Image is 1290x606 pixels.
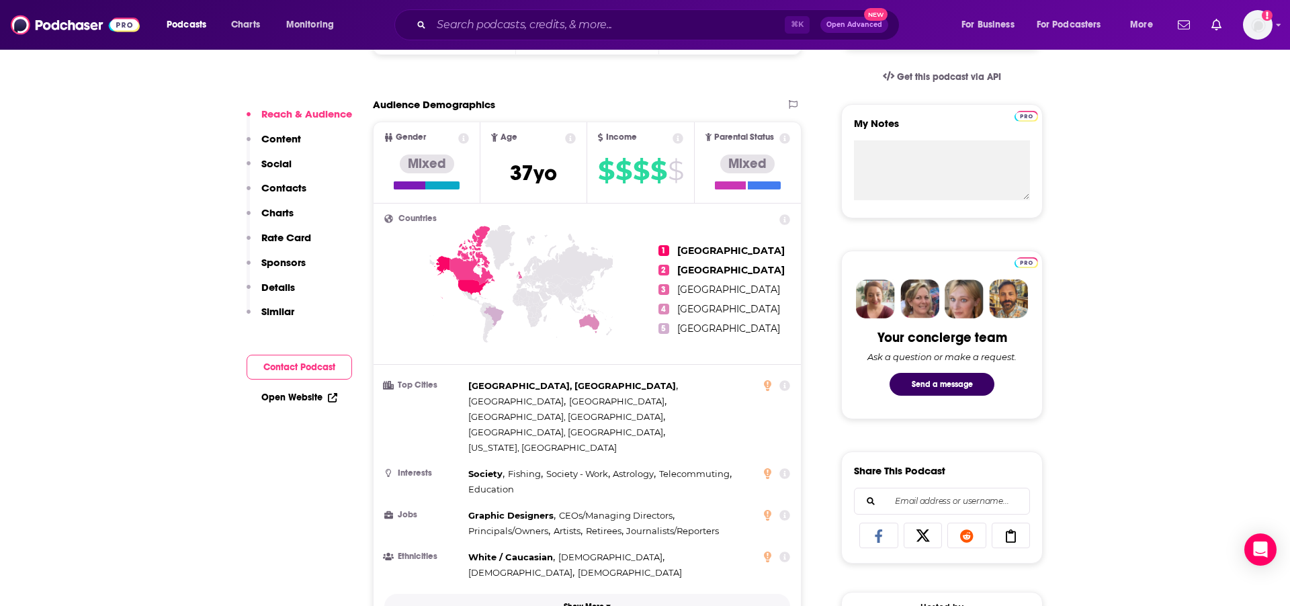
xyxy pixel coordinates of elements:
span: 3 [658,284,669,295]
button: Charts [247,206,294,231]
span: Society - Work [546,468,608,479]
img: Podchaser - Follow, Share and Rate Podcasts [11,12,140,38]
span: 1 [658,245,669,256]
span: Parental Status [714,133,774,142]
img: Sydney Profile [856,279,895,318]
a: Pro website [1015,255,1038,268]
span: [DEMOGRAPHIC_DATA] [558,552,662,562]
p: Charts [261,206,294,219]
a: Open Website [261,392,337,403]
span: [GEOGRAPHIC_DATA], [GEOGRAPHIC_DATA] [468,380,676,391]
span: , [586,523,623,539]
p: Similar [261,305,294,318]
h2: Audience Demographics [373,98,495,111]
span: , [559,508,675,523]
span: , [468,378,678,394]
a: Get this podcast via API [872,60,1012,93]
span: [GEOGRAPHIC_DATA], [GEOGRAPHIC_DATA] [468,427,663,437]
a: Show notifications dropdown [1206,13,1227,36]
button: Details [247,281,295,306]
span: , [569,394,666,409]
a: Show notifications dropdown [1172,13,1195,36]
img: Barbara Profile [900,279,939,318]
button: Open AdvancedNew [820,17,888,33]
button: Contact Podcast [247,355,352,380]
span: , [554,523,583,539]
span: 2 [658,265,669,275]
span: CEOs/Managing Directors [559,510,673,521]
span: , [659,466,732,482]
p: Rate Card [261,231,311,244]
span: Society [468,468,503,479]
button: open menu [952,14,1031,36]
span: , [613,466,656,482]
button: Similar [247,305,294,330]
span: Charts [231,15,260,34]
span: , [546,466,610,482]
span: ⌘ K [785,16,810,34]
span: Get this podcast via API [897,71,1001,83]
span: Astrology [613,468,654,479]
span: [GEOGRAPHIC_DATA] [569,396,664,406]
div: Mixed [720,155,775,173]
img: Jules Profile [945,279,984,318]
button: Social [247,157,292,182]
svg: Add a profile image [1262,10,1273,21]
button: Content [247,132,301,157]
h3: Share This Podcast [854,464,945,477]
span: Graphic Designers [468,510,554,521]
h3: Ethnicities [384,552,463,561]
span: [GEOGRAPHIC_DATA], [GEOGRAPHIC_DATA] [468,411,663,422]
button: Contacts [247,181,306,206]
span: 4 [658,304,669,314]
span: Retirees [586,525,621,536]
span: $ [650,160,666,181]
label: My Notes [854,117,1030,140]
span: Logged in as NickG [1243,10,1273,40]
p: Sponsors [261,256,306,269]
span: Principals/Owners [468,525,548,536]
span: $ [668,160,683,181]
span: , [468,508,556,523]
span: Age [501,133,517,142]
span: White / Caucasian [468,552,553,562]
span: 37 yo [510,160,557,186]
button: Send a message [890,373,994,396]
p: Contacts [261,181,306,194]
span: For Business [961,15,1015,34]
button: open menu [277,14,351,36]
span: [GEOGRAPHIC_DATA] [677,264,785,276]
img: Podchaser Pro [1015,111,1038,122]
span: [US_STATE], [GEOGRAPHIC_DATA] [468,442,617,453]
p: Content [261,132,301,145]
img: Jon Profile [989,279,1028,318]
a: Share on X/Twitter [904,523,943,548]
div: Your concierge team [877,329,1007,346]
h3: Top Cities [384,381,463,390]
span: Education [468,484,514,494]
span: [GEOGRAPHIC_DATA] [677,245,785,257]
button: open menu [1028,14,1121,36]
span: , [468,409,665,425]
p: Social [261,157,292,170]
span: Artists [554,525,580,536]
a: Share on Facebook [859,523,898,548]
span: Journalists/Reporters [626,525,719,536]
span: Monitoring [286,15,334,34]
span: Podcasts [167,15,206,34]
div: Search followers [854,488,1030,515]
span: [GEOGRAPHIC_DATA] [468,396,564,406]
h3: Interests [384,469,463,478]
span: $ [615,160,632,181]
div: Mixed [400,155,454,173]
span: 5 [658,323,669,334]
span: , [468,523,550,539]
span: [GEOGRAPHIC_DATA] [677,303,780,315]
span: $ [598,160,614,181]
a: Pro website [1015,109,1038,122]
span: , [468,425,665,440]
span: , [508,466,543,482]
img: User Profile [1243,10,1273,40]
div: Ask a question or make a request. [867,351,1017,362]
